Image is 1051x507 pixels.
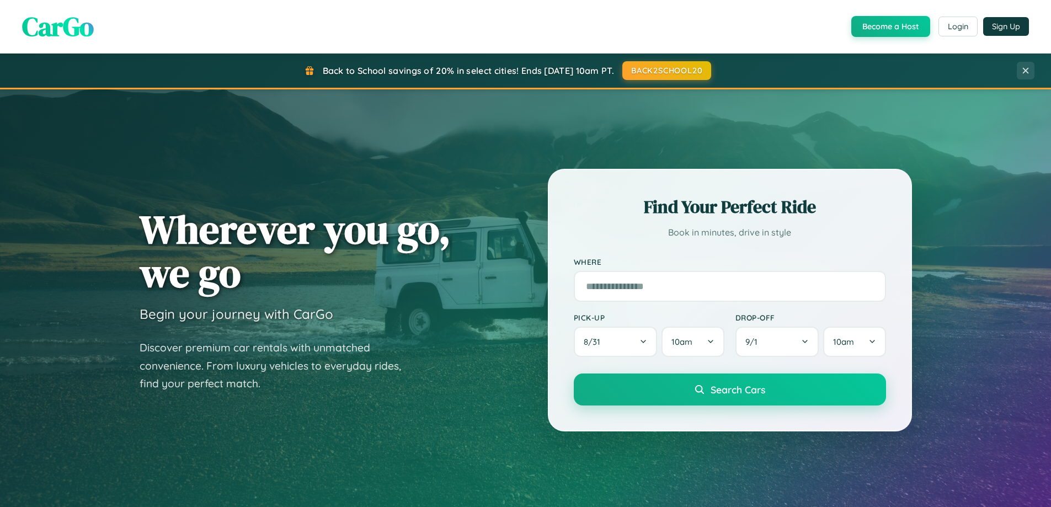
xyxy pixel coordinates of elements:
button: 8/31 [574,327,658,357]
p: Discover premium car rentals with unmatched convenience. From luxury vehicles to everyday rides, ... [140,339,415,393]
button: BACK2SCHOOL20 [622,61,711,80]
label: Pick-up [574,313,724,322]
button: Become a Host [851,16,930,37]
button: Search Cars [574,373,886,405]
span: CarGo [22,8,94,45]
h1: Wherever you go, we go [140,207,451,295]
span: Back to School savings of 20% in select cities! Ends [DATE] 10am PT. [323,65,614,76]
span: 10am [833,337,854,347]
p: Book in minutes, drive in style [574,225,886,241]
span: 9 / 1 [745,337,763,347]
button: Login [938,17,978,36]
span: Search Cars [711,383,765,396]
span: 8 / 31 [584,337,606,347]
span: 10am [671,337,692,347]
h2: Find Your Perfect Ride [574,195,886,219]
button: 10am [661,327,724,357]
h3: Begin your journey with CarGo [140,306,333,322]
button: 9/1 [735,327,819,357]
label: Drop-off [735,313,886,322]
label: Where [574,257,886,266]
button: Sign Up [983,17,1029,36]
button: 10am [823,327,885,357]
